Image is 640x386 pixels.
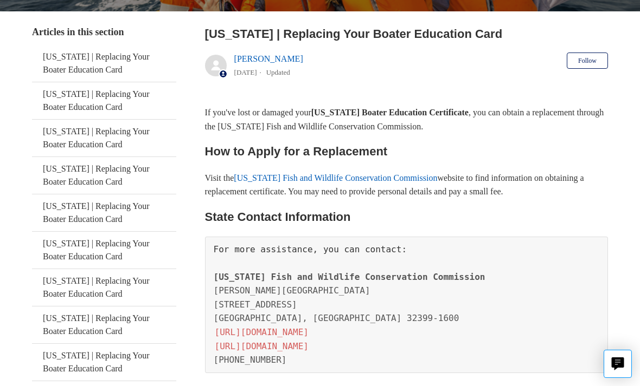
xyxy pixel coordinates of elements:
[214,355,287,365] span: [PHONE_NUMBER]
[214,272,485,282] span: [US_STATE] Fish and Wildlife Conservation Commission
[32,82,176,119] a: [US_STATE] | Replacing Your Boater Education Card
[214,285,370,296] span: [PERSON_NAME][GEOGRAPHIC_DATA]
[205,106,608,133] p: If you've lost or damaged your , you can obtain a replacement through the [US_STATE] Fish and Wil...
[214,340,310,352] a: [URL][DOMAIN_NAME]
[604,350,632,378] button: Live chat
[32,344,176,381] a: [US_STATE] | Replacing Your Boater Education Card
[234,68,257,76] time: 05/23/2024, 09:55
[32,120,176,156] a: [US_STATE] | Replacing Your Boater Education Card
[32,232,176,269] a: [US_STATE] | Replacing Your Boater Education Card
[214,326,310,338] a: [URL][DOMAIN_NAME]
[234,173,437,182] a: [US_STATE] Fish and Wildlife Conservation Commission
[205,25,608,43] h2: Florida | Replacing Your Boater Education Card
[32,269,176,306] a: [US_STATE] | Replacing Your Boater Education Card
[32,306,176,343] a: [US_STATE] | Replacing Your Boater Education Card
[311,108,469,117] strong: [US_STATE] Boater Education Certificate
[205,207,608,226] h2: State Contact Information
[205,237,608,373] pre: For more assistance, you can contact:
[234,54,303,63] a: [PERSON_NAME]
[32,194,176,231] a: [US_STATE] | Replacing Your Boater Education Card
[32,45,176,82] a: [US_STATE] | Replacing Your Boater Education Card
[32,157,176,194] a: [US_STATE] | Replacing Your Boater Education Card
[205,171,608,199] p: Visit the website to find information on obtaining a replacement certificate. You may need to pro...
[266,68,290,76] li: Updated
[205,142,608,161] h2: How to Apply for a Replacement
[32,27,124,37] span: Articles in this section
[214,299,459,324] span: [STREET_ADDRESS] [GEOGRAPHIC_DATA], [GEOGRAPHIC_DATA] 32399-1600
[567,53,608,69] button: Follow Article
